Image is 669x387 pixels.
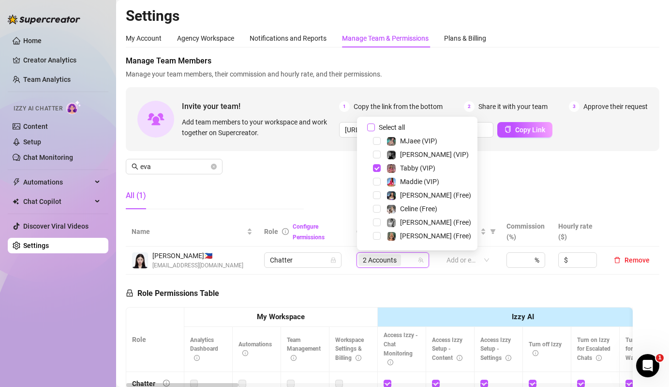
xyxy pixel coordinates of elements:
[264,228,278,235] span: Role
[163,380,170,387] span: info-circle
[126,33,162,44] div: My Account
[23,52,101,68] a: Creator Analytics
[335,337,364,362] span: Workspace Settings & Billing
[400,151,469,158] span: [PERSON_NAME] (VIP)
[23,222,89,230] a: Discover Viral Videos
[656,354,664,362] span: 1
[126,217,258,247] th: Name
[497,122,552,138] button: Copy Link
[387,232,396,241] img: Ellie (Free)
[387,359,393,365] span: info-circle
[375,122,409,133] span: Select all
[387,178,396,186] img: Maddie (VIP)
[387,137,396,146] img: MJaee (VIP)
[23,76,71,83] a: Team Analytics
[457,355,462,361] span: info-circle
[636,354,659,377] iframe: Intercom live chat
[488,224,498,239] span: filter
[400,218,471,226] span: [PERSON_NAME] (Free)
[152,261,243,270] span: [EMAIL_ADDRESS][DOMAIN_NAME]
[8,15,80,24] img: logo-BBDzfeDw.svg
[126,190,146,201] div: All (1)
[270,253,336,267] span: Chatter
[182,100,339,112] span: Invite your team!
[242,350,248,356] span: info-circle
[66,100,81,114] img: AI Chatter
[505,126,511,133] span: copy
[384,332,418,366] span: Access Izzy - Chat Monitoring
[464,101,475,112] span: 2
[291,355,297,361] span: info-circle
[512,312,534,321] strong: Izzy AI
[152,250,243,261] span: [PERSON_NAME] 🇵🇭
[418,257,424,263] span: team
[293,223,325,241] a: Configure Permissions
[177,33,234,44] div: Agency Workspace
[194,355,200,361] span: info-circle
[13,178,20,186] span: thunderbolt
[400,232,471,240] span: [PERSON_NAME] (Free)
[357,226,420,237] span: Creator accounts
[490,229,496,234] span: filter
[238,341,272,357] span: Automations
[358,254,401,266] span: 2 Accounts
[373,191,381,199] span: Select tree node
[126,55,659,67] span: Manage Team Members
[126,69,659,79] span: Manage your team members, their commission and hourly rate, and their permissions.
[373,178,381,186] span: Select tree node
[577,337,610,362] span: Turn on Izzy for Escalated Chats
[552,217,604,247] th: Hourly rate ($)
[400,164,435,172] span: Tabby (VIP)
[23,123,48,130] a: Content
[444,33,486,44] div: Plans & Billing
[250,33,327,44] div: Notifications and Reports
[342,33,429,44] div: Manage Team & Permissions
[257,312,305,321] strong: My Workspace
[23,154,73,161] a: Chat Monitoring
[610,254,654,266] button: Remove
[529,341,562,357] span: Turn off Izzy
[23,242,49,249] a: Settings
[373,218,381,226] span: Select tree node
[373,205,381,213] span: Select tree node
[132,163,138,170] span: search
[387,164,396,173] img: Tabby (VIP)
[373,164,381,172] span: Select tree node
[13,198,19,205] img: Chat Copilot
[625,337,658,362] span: Turn on Izzy for Time Wasters
[569,101,580,112] span: 3
[387,218,396,227] img: Kennedy (Free)
[126,289,134,297] span: lock
[140,161,209,172] input: Search members
[126,7,659,25] h2: Settings
[596,355,602,361] span: info-circle
[132,226,245,237] span: Name
[400,137,437,145] span: MJaee (VIP)
[363,255,397,265] span: 2 Accounts
[387,205,396,214] img: Celine (Free)
[583,101,648,112] span: Approve their request
[23,37,42,45] a: Home
[432,337,462,362] span: Access Izzy Setup - Content
[400,205,437,213] span: Celine (Free)
[132,252,148,268] img: Eva Tangian
[400,191,471,199] span: [PERSON_NAME] (Free)
[23,174,92,190] span: Automations
[126,288,219,299] h5: Role Permissions Table
[373,151,381,158] span: Select tree node
[400,178,439,186] span: Maddie (VIP)
[624,256,650,264] span: Remove
[190,337,218,362] span: Analytics Dashboard
[533,350,538,356] span: info-circle
[501,217,552,247] th: Commission (%)
[330,257,336,263] span: lock
[23,138,41,146] a: Setup
[282,228,289,235] span: info-circle
[387,151,396,159] img: Kennedy (VIP)
[211,164,217,170] span: close-circle
[387,191,396,200] img: Maddie (Free)
[182,117,335,138] span: Add team members to your workspace and work together on Supercreator.
[614,257,621,263] span: delete
[505,355,511,361] span: info-circle
[14,104,62,113] span: Izzy AI Chatter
